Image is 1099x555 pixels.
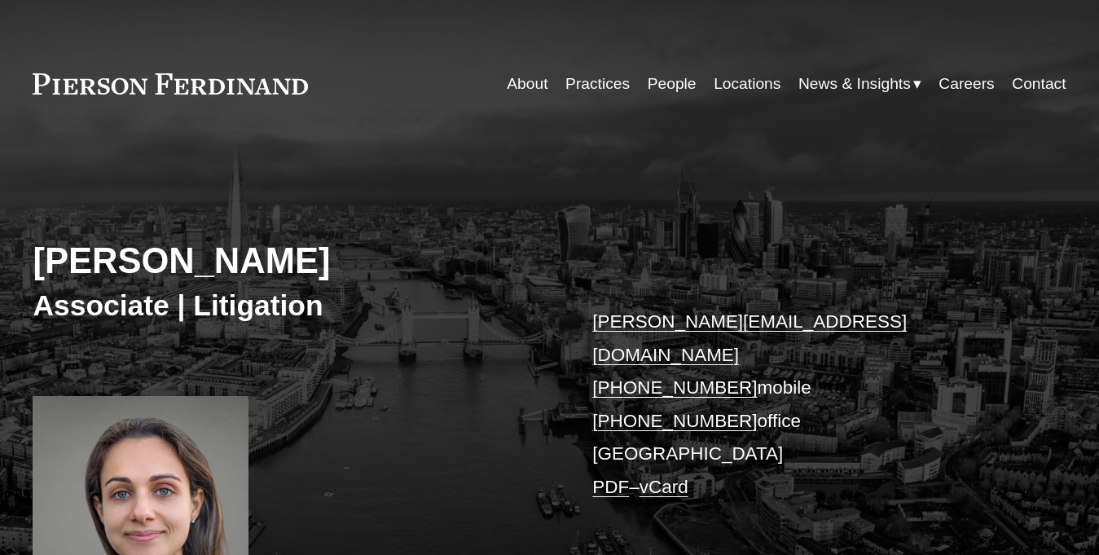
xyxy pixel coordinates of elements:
a: About [507,68,547,99]
a: [PERSON_NAME][EMAIL_ADDRESS][DOMAIN_NAME] [592,311,907,364]
a: Locations [714,68,780,99]
span: News & Insights [798,70,911,99]
a: Careers [939,68,994,99]
a: People [648,68,697,99]
a: Contact [1012,68,1066,99]
h2: [PERSON_NAME] [33,240,549,283]
p: mobile office [GEOGRAPHIC_DATA] – [592,306,1022,504]
a: [PHONE_NUMBER] [592,377,757,398]
a: folder dropdown [798,68,921,99]
a: PDF [592,477,629,497]
h3: Associate | Litigation [33,289,549,324]
a: vCard [640,477,688,497]
a: Practices [565,68,630,99]
a: [PHONE_NUMBER] [592,411,757,431]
